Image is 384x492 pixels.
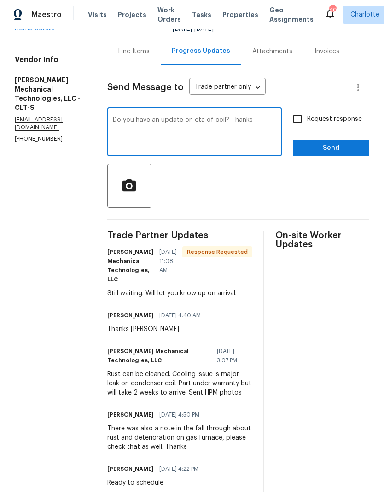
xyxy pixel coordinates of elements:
div: Invoices [314,47,339,56]
span: [DATE] 4:22 PM [159,464,198,474]
span: Properties [222,10,258,19]
span: [DATE] 4:50 PM [159,410,199,419]
span: Visits [88,10,107,19]
h4: Vendor Info [15,55,85,64]
textarea: Do you have an update on eta of coil? Thanks [113,117,276,149]
span: [DATE] 4:40 AM [159,311,201,320]
span: Send [300,143,362,154]
div: Thanks [PERSON_NAME] [107,325,206,334]
span: Charlotte [350,10,379,19]
h5: [PERSON_NAME] Mechanical Technologies, LLC - CLT-S [15,75,85,112]
span: Geo Assignments [269,6,314,24]
h6: [PERSON_NAME] Mechanical Technologies, LLC [107,247,154,284]
div: Ready to schedule [107,478,204,487]
div: There was also a note in the fall through about rust and deterioration on gas furnace, please che... [107,424,252,452]
div: Attachments [252,47,292,56]
span: Trade Partner Updates [107,231,252,240]
h6: [PERSON_NAME] Mechanical Technologies, LLC [107,347,211,365]
div: 40 [329,6,336,15]
span: Work Orders [157,6,181,24]
h6: [PERSON_NAME] [107,464,154,474]
span: Response Requested [183,247,251,257]
span: [DATE] [173,26,192,32]
span: [DATE] 3:07 PM [217,347,247,365]
h6: [PERSON_NAME] [107,311,154,320]
div: Rust can be cleaned. Cooling issue is major leak on condenser coil. Part under warranty but will ... [107,370,252,397]
div: Trade partner only [189,80,266,95]
span: [DATE] 11:08 AM [159,247,177,275]
span: [DATE] [194,26,214,32]
div: Still waiting. Will let you know up on arrival. [107,289,252,298]
span: Tasks [192,11,211,18]
span: Send Message to [107,83,184,92]
div: Line Items [118,47,150,56]
span: Request response [307,114,362,124]
div: Progress Updates [172,46,230,56]
h6: [PERSON_NAME] [107,410,154,419]
span: Maestro [31,10,62,19]
span: - [173,26,214,32]
button: Send [293,140,369,157]
span: On-site Worker Updates [275,231,369,249]
span: Projects [118,10,146,19]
